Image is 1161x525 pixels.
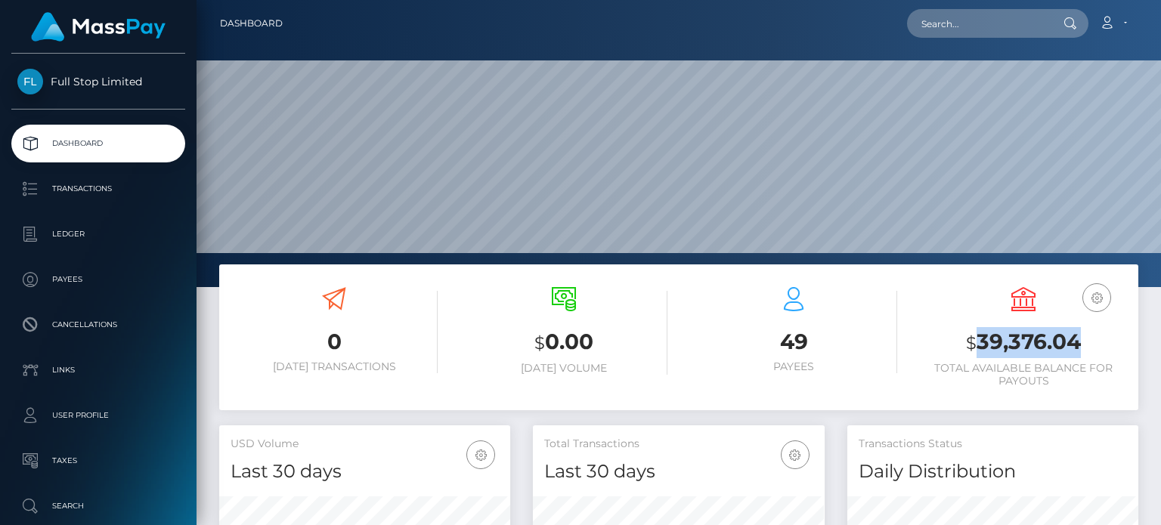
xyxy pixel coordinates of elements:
p: Cancellations [17,313,179,336]
h3: 0 [231,327,438,357]
h4: Last 30 days [231,459,499,485]
h6: [DATE] Volume [460,362,667,375]
p: Payees [17,268,179,291]
small: $ [966,332,977,354]
a: Cancellations [11,306,185,344]
h6: Payees [690,360,897,373]
h4: Last 30 days [544,459,813,485]
h3: 39,376.04 [920,327,1127,358]
h6: Total Available Balance for Payouts [920,362,1127,388]
p: Taxes [17,449,179,472]
p: Dashboard [17,132,179,155]
h5: USD Volume [231,437,499,452]
a: User Profile [11,397,185,434]
p: User Profile [17,404,179,427]
a: Dashboard [11,125,185,162]
a: Taxes [11,442,185,480]
h3: 0.00 [460,327,667,358]
h4: Daily Distribution [859,459,1127,485]
p: Search [17,495,179,517]
small: $ [534,332,545,354]
h5: Transactions Status [859,437,1127,452]
a: Transactions [11,170,185,208]
p: Links [17,359,179,381]
p: Ledger [17,223,179,246]
a: Search [11,487,185,525]
a: Payees [11,261,185,298]
h5: Total Transactions [544,437,813,452]
img: Full Stop Limited [17,69,43,94]
a: Dashboard [220,8,283,39]
span: Full Stop Limited [11,75,185,88]
h6: [DATE] Transactions [231,360,438,373]
p: Transactions [17,178,179,200]
a: Ledger [11,215,185,253]
img: MassPay Logo [31,12,166,42]
input: Search... [907,9,1049,38]
a: Links [11,351,185,389]
h3: 49 [690,327,897,357]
